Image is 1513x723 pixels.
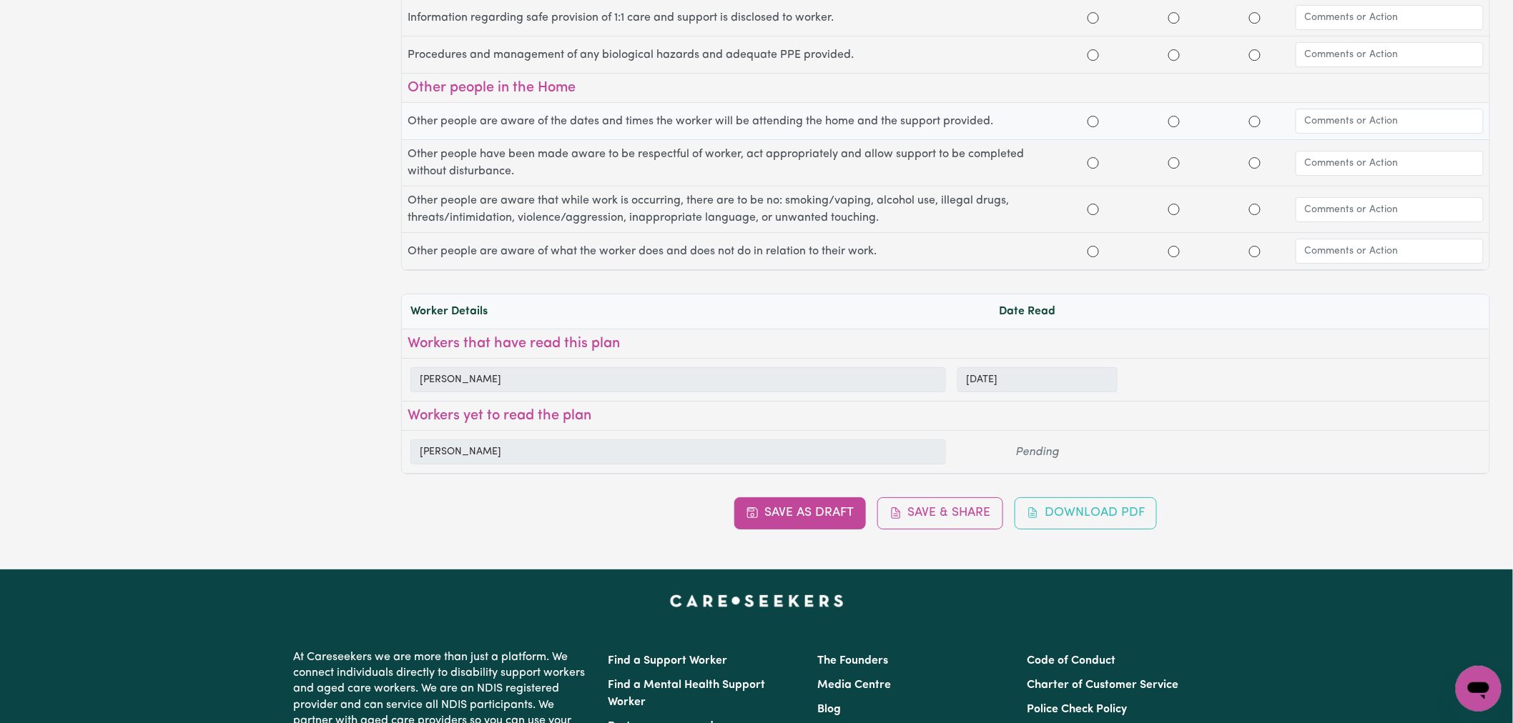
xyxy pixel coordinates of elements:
[408,243,1053,260] label: Other people are aware of what the worker does and does not do in relation to their work.
[1296,197,1484,222] input: Comments or Action
[1296,42,1484,67] input: Comments or Action
[1015,444,1059,461] span: Pending
[1296,5,1484,30] input: Comments or Action
[1249,204,1261,215] input: N/A
[1296,109,1484,134] input: Comments or Action
[1168,157,1180,169] input: No
[1088,204,1099,215] input: Yes
[877,497,1003,529] button: Save & Share
[1027,655,1116,667] a: Code of Conduct
[1088,12,1099,24] input: Yes
[1168,246,1180,257] input: No
[1249,116,1261,127] input: N/A
[408,46,1053,64] label: Procedures and management of any biological hazards and adequate PPE provided.
[999,303,1160,320] div: Date Read
[817,655,888,667] a: The Founders
[608,679,765,708] a: Find a Mental Health Support Worker
[817,679,891,691] a: Media Centre
[608,655,727,667] a: Find a Support Worker
[1027,704,1128,715] a: Police Check Policy
[1296,151,1484,176] input: Comments or Action
[1088,49,1099,61] input: Yes
[410,303,999,320] div: Worker Details
[408,335,1484,352] h3: Workers that have read this plan
[1088,246,1099,257] input: Yes
[408,146,1053,180] label: Other people have been made aware to be respectful of worker, act appropriately and allow support...
[408,407,1484,424] h3: Workers yet to read the plan
[408,192,1053,226] label: Other people are aware that while work is occurring, there are to be no: smoking/vaping, alcohol ...
[1027,679,1179,691] a: Charter of Customer Service
[408,113,1053,130] label: Other people are aware of the dates and times the worker will be attending the home and the suppo...
[1296,239,1484,264] input: Comments or Action
[1168,12,1180,24] input: No
[408,79,1484,96] h3: Other people in the Home
[670,595,844,607] a: Careseekers home page
[1168,204,1180,215] input: No
[1249,12,1261,24] input: N/A
[817,704,841,715] a: Blog
[408,9,1053,26] label: Information regarding safe provision of 1:1 care and support is disclosed to worker.
[1249,49,1261,61] input: N/A
[1088,157,1099,169] input: Yes
[1088,116,1099,127] input: Yes
[734,497,867,529] button: Save as Draft
[1456,666,1502,712] iframe: Button to launch messaging window
[1168,49,1180,61] input: No
[1168,116,1180,127] input: No
[1249,246,1261,257] input: N/A
[1015,497,1158,529] button: Download PDF
[1249,157,1261,169] input: N/A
